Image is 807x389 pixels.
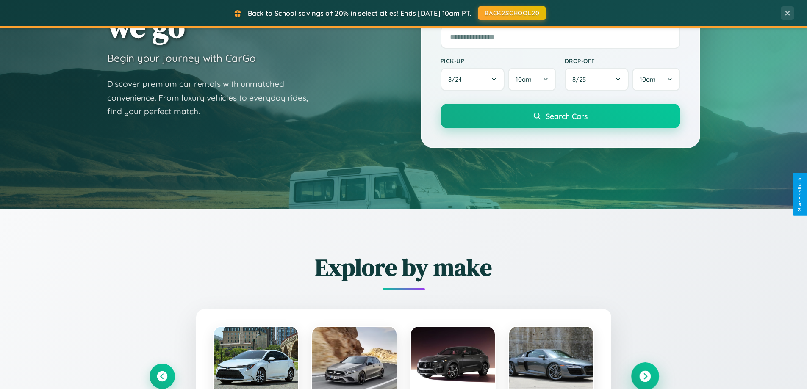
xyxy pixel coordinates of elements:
button: 10am [508,68,556,91]
button: Search Cars [441,104,680,128]
button: BACK2SCHOOL20 [478,6,546,20]
span: 8 / 25 [572,75,590,83]
p: Discover premium car rentals with unmatched convenience. From luxury vehicles to everyday rides, ... [107,77,319,119]
span: 8 / 24 [448,75,466,83]
div: Give Feedback [797,177,803,212]
span: Back to School savings of 20% in select cities! Ends [DATE] 10am PT. [248,9,471,17]
label: Drop-off [565,57,680,64]
button: 10am [632,68,680,91]
h2: Explore by make [150,251,658,284]
h3: Begin your journey with CarGo [107,52,256,64]
span: 10am [516,75,532,83]
label: Pick-up [441,57,556,64]
button: 8/24 [441,68,505,91]
span: Search Cars [546,111,588,121]
button: 8/25 [565,68,629,91]
span: 10am [640,75,656,83]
